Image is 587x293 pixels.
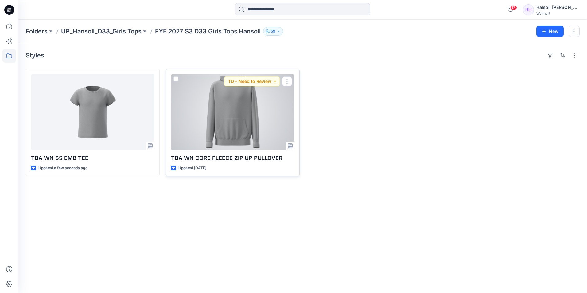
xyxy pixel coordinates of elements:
[26,27,48,36] a: Folders
[171,74,294,150] a: TBA WN CORE FLEECE ZIP UP PULLOVER
[61,27,142,36] a: UP_Hansoll_D33_Girls Tops
[38,165,87,171] p: Updated a few seconds ago
[155,27,261,36] p: FYE 2027 S3 D33 Girls Tops Hansoll
[31,154,154,162] p: TBA WN SS EMB TEE
[510,5,517,10] span: 17
[178,165,206,171] p: Updated [DATE]
[536,4,579,11] div: Halsoll [PERSON_NAME] Girls Design Team
[171,154,294,162] p: TBA WN CORE FLEECE ZIP UP PULLOVER
[26,52,44,59] h4: Styles
[523,4,534,15] div: HH
[31,74,154,150] a: TBA WN SS EMB TEE
[536,26,564,37] button: New
[536,11,579,16] div: Walmart
[263,27,283,36] button: 59
[271,28,275,35] p: 59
